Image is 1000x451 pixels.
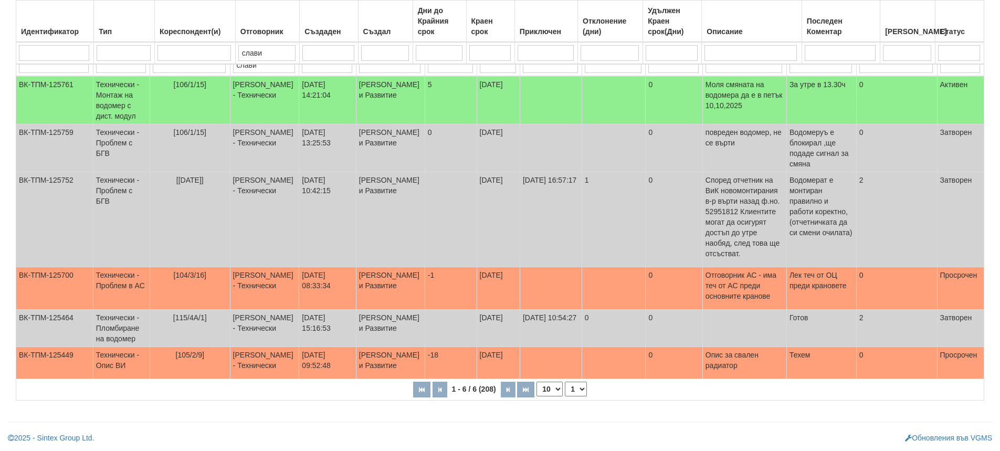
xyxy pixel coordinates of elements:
td: Просрочен [937,347,984,379]
p: Според отчетник на ВиК новомонтирания в-р върти назад ф.но. 52951812 Клиентите могат да осигурят ... [706,175,784,259]
span: [106/1/15] [174,128,206,137]
button: Последна страница [517,382,534,397]
th: Кореспондент(и): No sort applied, activate to apply an ascending sort [154,1,235,43]
th: Удължен Краен срок(Дни): No sort applied, activate to apply an ascending sort [643,1,702,43]
td: [PERSON_NAME] - Технически [230,267,299,310]
th: Създаден: No sort applied, activate to apply an ascending sort [300,1,358,43]
td: [DATE] [477,267,520,310]
span: Готов [790,313,808,322]
a: 2025 - Sintex Group Ltd. [8,434,94,442]
span: [[DATE]] [176,176,204,184]
th: Описание: No sort applied, activate to apply an ascending sort [702,1,802,43]
td: 2 [856,172,937,267]
td: ВК-ТПМ-125759 [16,124,93,172]
td: [PERSON_NAME] и Развитие [356,124,425,172]
span: [104/3/16] [174,271,206,279]
td: [PERSON_NAME] - Технически [230,347,299,379]
a: Обновления във VGMS [905,434,992,442]
td: 0 [582,310,646,347]
button: Първа страница [413,382,430,397]
td: [DATE] 13:25:53 [299,124,356,172]
td: [DATE] 10:42:15 [299,172,356,267]
th: Брой Файлове: No sort applied, activate to apply an ascending sort [880,1,935,43]
p: повреден водомер, не се върти [706,127,784,148]
th: Отговорник: No sort applied, activate to apply an ascending sort [235,1,299,43]
div: Отклонение (дни) [581,14,640,39]
td: 0 [646,76,702,124]
span: [106/1/15] [174,80,206,89]
td: [PERSON_NAME] - Технически [230,124,299,172]
td: [PERSON_NAME] - Технически [230,172,299,267]
span: -18 [428,351,438,359]
div: Тип [97,24,152,39]
button: Следваща страница [501,382,515,397]
div: Удължен Краен срок(Дни) [646,3,699,39]
td: [PERSON_NAME] и Развитие [356,347,425,379]
td: Затворен [937,310,984,347]
td: [PERSON_NAME] и Развитие [356,172,425,267]
div: Кореспондент(и) [157,24,233,39]
td: 0 [856,76,937,124]
td: Технически - Проблем с БГВ [93,124,150,172]
td: [DATE] [477,172,520,267]
span: Водомеруъ е блокирал ,ще подаде сигнал за смяна [790,128,849,168]
th: Отклонение (дни): No sort applied, activate to apply an ascending sort [578,1,643,43]
td: Просрочен [937,267,984,310]
td: [DATE] 09:52:48 [299,347,356,379]
th: Тип: No sort applied, activate to apply an ascending sort [94,1,155,43]
div: Статус [938,24,981,39]
td: 0 [856,347,937,379]
td: [PERSON_NAME] и Развитие [356,310,425,347]
span: За утре в 13.30ч [790,80,846,89]
td: [DATE] 08:33:34 [299,267,356,310]
th: Статус: No sort applied, activate to apply an ascending sort [935,1,984,43]
td: ВК-ТПМ-125761 [16,76,93,124]
td: Затворен [937,172,984,267]
div: Отговорник [238,24,297,39]
td: [DATE] [477,310,520,347]
th: Дни до Крайния срок: No sort applied, activate to apply an ascending sort [413,1,466,43]
span: Водомерат е монтиран правилно и работи коректно,(отчетничката да си смени очилата) [790,176,852,237]
td: 0 [856,124,937,172]
td: Активен [937,76,984,124]
span: Лек теч от ОЦ преди крановете [790,271,847,290]
th: Създал: No sort applied, activate to apply an ascending sort [358,1,413,43]
td: Технически - Опис ВИ [93,347,150,379]
p: Отговорник АС - има теч от АС преди основните кранове [706,270,784,301]
span: [115/4А/1] [173,313,207,322]
td: 0 [646,310,702,347]
div: Дни до Крайния срок [416,3,464,39]
td: [DATE] 14:21:04 [299,76,356,124]
td: Технически - Проблем в АС [93,267,150,310]
td: 0 [646,124,702,172]
span: -1 [428,271,434,279]
div: Последен Коментар [805,14,877,39]
th: Последен Коментар: No sort applied, activate to apply an ascending sort [802,1,880,43]
select: Брой редове на страница [536,382,563,396]
th: Краен срок: No sort applied, activate to apply an ascending sort [466,1,514,43]
td: [PERSON_NAME] - Технически [230,76,299,124]
span: Техем [790,351,810,359]
div: Приключен [518,24,575,39]
th: Идентификатор: No sort applied, activate to apply an ascending sort [16,1,94,43]
span: [105/2/9] [176,351,205,359]
div: Създаден [302,24,355,39]
select: Страница номер [565,382,587,396]
td: [PERSON_NAME] и Развитие [356,267,425,310]
td: [DATE] [477,124,520,172]
td: 0 [856,267,937,310]
td: Технически - Монтаж на водомер с дист. модул [93,76,150,124]
p: Опис за свален радиатор [706,350,784,371]
td: 0 [646,172,702,267]
td: [PERSON_NAME] и Развитие [356,76,425,124]
div: Краен срок [469,14,512,39]
td: 1 [582,172,646,267]
span: 1 - 6 / 6 (208) [449,385,499,393]
span: 5 [428,80,432,89]
td: [DATE] 16:57:17 [520,172,582,267]
div: Идентификатор [19,24,91,39]
div: Описание [704,24,799,39]
td: ВК-ТПМ-125464 [16,310,93,347]
td: [DATE] [477,347,520,379]
div: Създал [361,24,410,39]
